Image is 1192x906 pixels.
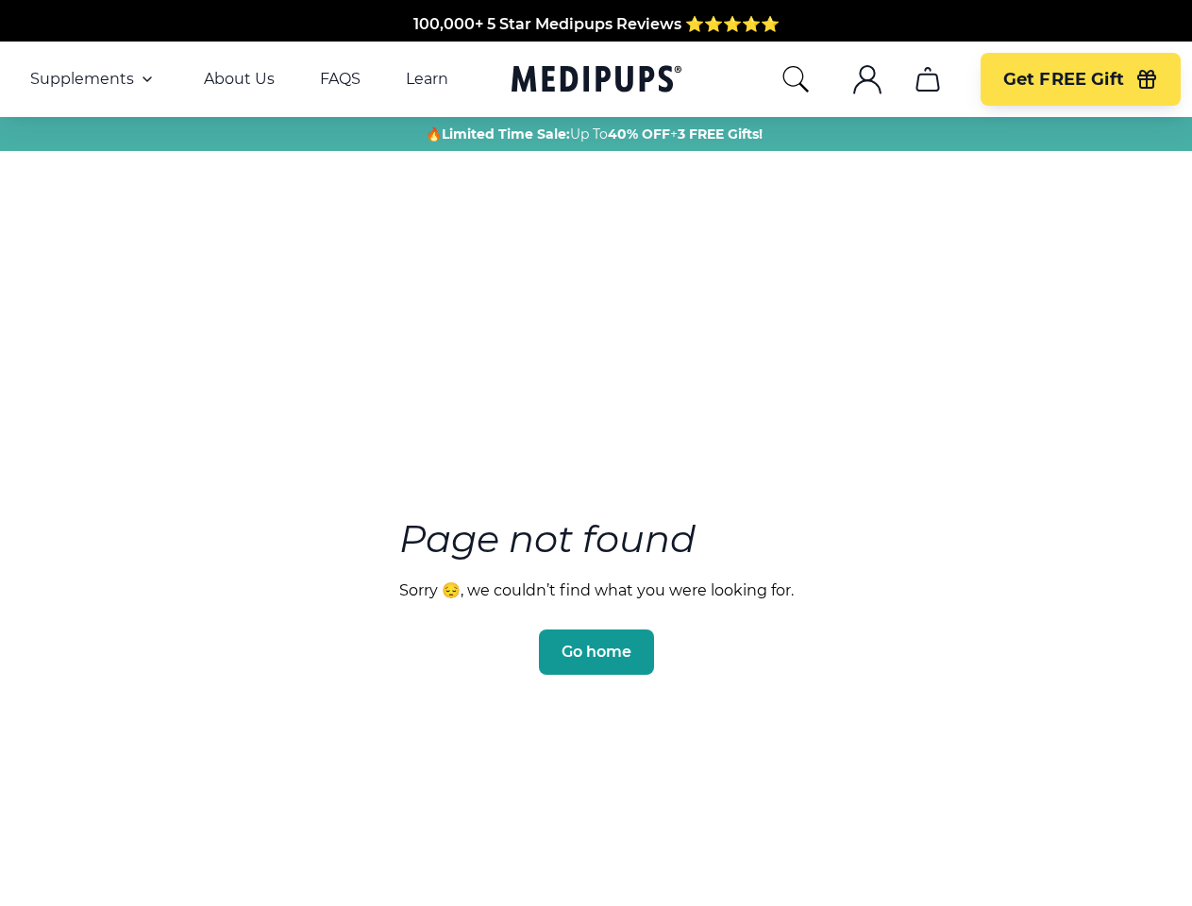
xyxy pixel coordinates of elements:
button: cart [905,57,950,102]
span: Supplements [30,70,134,89]
a: About Us [204,70,275,89]
button: Supplements [30,68,159,91]
button: Go home [539,629,654,675]
a: Learn [406,70,448,89]
span: 100,000+ 5 Star Medipups Reviews ⭐️⭐️⭐️⭐️⭐️ [413,15,780,33]
span: Made In The [GEOGRAPHIC_DATA] from domestic & globally sourced ingredients [282,38,910,56]
span: Get FREE Gift [1003,69,1124,91]
button: search [781,64,811,94]
button: Get FREE Gift [981,53,1181,106]
p: Sorry 😔, we couldn’t find what you were looking for. [399,581,794,599]
h3: Page not found [399,512,794,566]
button: account [845,57,890,102]
a: Medipups [512,61,681,100]
a: FAQS [320,70,361,89]
span: 🔥 Up To + [426,125,763,143]
span: Go home [562,643,631,662]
